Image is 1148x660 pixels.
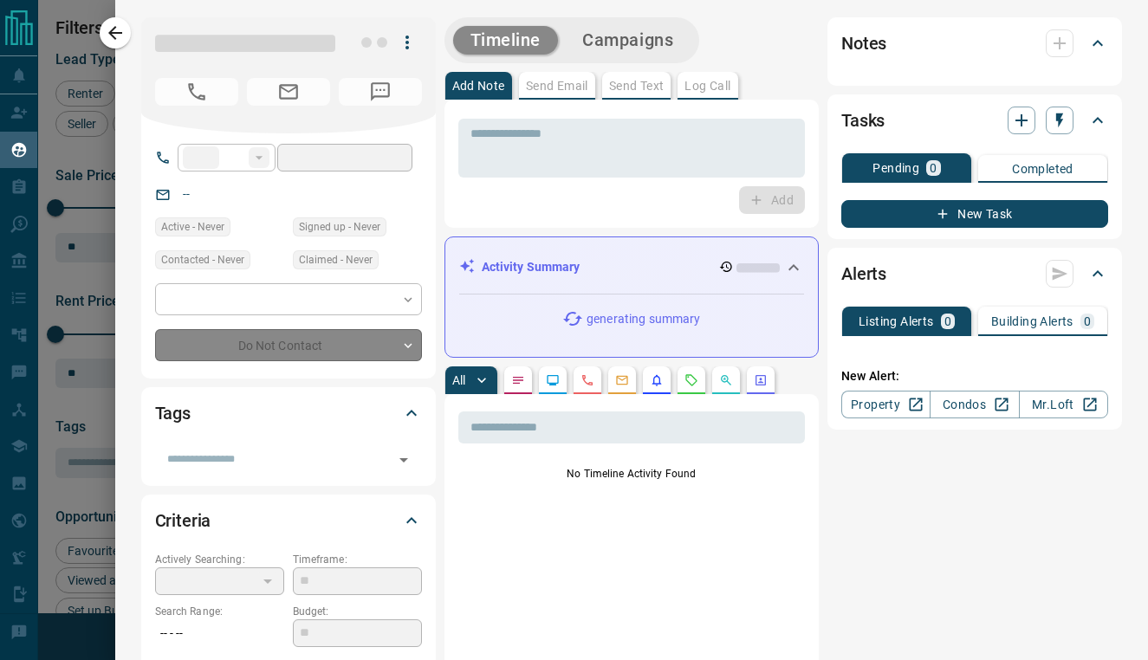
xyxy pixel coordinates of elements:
h2: Criteria [155,507,211,534]
span: No Number [155,78,238,106]
button: Campaigns [565,26,691,55]
span: Contacted - Never [161,251,244,269]
span: No Email [247,78,330,106]
p: Building Alerts [991,315,1073,327]
button: New Task [841,200,1108,228]
a: Mr.Loft [1019,391,1108,418]
h2: Notes [841,29,886,57]
svg: Lead Browsing Activity [546,373,560,387]
p: 0 [1084,315,1091,327]
p: Actively Searching: [155,552,284,567]
svg: Opportunities [719,373,733,387]
h2: Alerts [841,260,886,288]
div: Activity Summary [459,251,805,283]
p: Pending [872,162,919,174]
div: Do Not Contact [155,329,422,361]
svg: Listing Alerts [650,373,664,387]
p: -- - -- [155,619,284,648]
p: Listing Alerts [859,315,934,327]
div: Notes [841,23,1108,64]
svg: Emails [615,373,629,387]
p: Timeframe: [293,552,422,567]
p: No Timeline Activity Found [458,466,806,482]
svg: Calls [580,373,594,387]
div: Tasks [841,100,1108,141]
a: Property [841,391,931,418]
span: Signed up - Never [299,218,380,236]
h2: Tags [155,399,191,427]
p: All [452,374,466,386]
span: Claimed - Never [299,251,373,269]
span: No Number [339,78,422,106]
div: Criteria [155,500,422,541]
span: Active - Never [161,218,224,236]
p: New Alert: [841,367,1108,385]
p: generating summary [587,310,700,328]
svg: Notes [511,373,525,387]
div: Tags [155,392,422,434]
p: Search Range: [155,604,284,619]
svg: Requests [684,373,698,387]
svg: Agent Actions [754,373,768,387]
a: Condos [930,391,1019,418]
button: Open [392,448,416,472]
div: Alerts [841,253,1108,294]
p: 0 [930,162,937,174]
p: Add Note [452,80,505,92]
button: Timeline [453,26,559,55]
p: Activity Summary [482,258,580,276]
p: Budget: [293,604,422,619]
a: -- [183,187,190,201]
h2: Tasks [841,107,885,134]
p: Completed [1012,163,1073,175]
p: 0 [944,315,951,327]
